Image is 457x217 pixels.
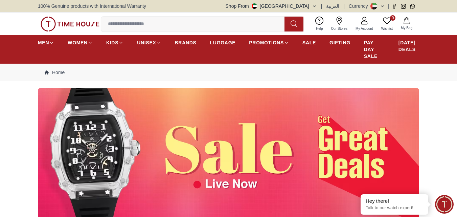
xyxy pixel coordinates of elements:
a: Home [45,69,65,76]
span: My Bag [398,25,415,30]
div: Currency [349,3,371,9]
img: ... [41,17,99,31]
button: العربية [326,3,339,9]
span: [DATE] DEALS [398,39,419,53]
button: Shop From[GEOGRAPHIC_DATA] [226,3,317,9]
a: Facebook [392,4,397,9]
span: WOMEN [68,39,88,46]
a: KIDS [106,37,123,49]
span: | [321,3,322,9]
a: 0Wishlist [377,15,397,32]
a: Our Stores [327,15,351,32]
span: 100% Genuine products with International Warranty [38,3,146,9]
span: GIFTING [329,39,350,46]
span: | [343,3,345,9]
p: Talk to our watch expert! [366,205,423,211]
a: Whatsapp [410,4,415,9]
span: BRANDS [175,39,197,46]
div: Chat Widget [435,195,454,214]
a: Instagram [401,4,406,9]
span: 0 [390,15,395,21]
span: KIDS [106,39,118,46]
a: PROMOTIONS [249,37,289,49]
nav: Breadcrumb [38,64,419,81]
span: LUGGAGE [210,39,236,46]
span: PROMOTIONS [249,39,284,46]
a: SALE [302,37,316,49]
span: Wishlist [379,26,395,31]
span: | [388,3,389,9]
span: MEN [38,39,49,46]
span: SALE [302,39,316,46]
a: WOMEN [68,37,93,49]
a: Help [312,15,327,32]
a: UNISEX [137,37,161,49]
span: PAY DAY SALE [364,39,385,60]
a: MEN [38,37,54,49]
a: LUGGAGE [210,37,236,49]
img: United Arab Emirates [252,3,257,9]
span: Our Stores [328,26,350,31]
a: BRANDS [175,37,197,49]
span: Help [313,26,326,31]
span: My Account [353,26,376,31]
span: UNISEX [137,39,156,46]
a: PAY DAY SALE [364,37,385,62]
div: Hey there! [366,198,423,204]
a: [DATE] DEALS [398,37,419,56]
a: GIFTING [329,37,350,49]
button: My Bag [397,16,416,32]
